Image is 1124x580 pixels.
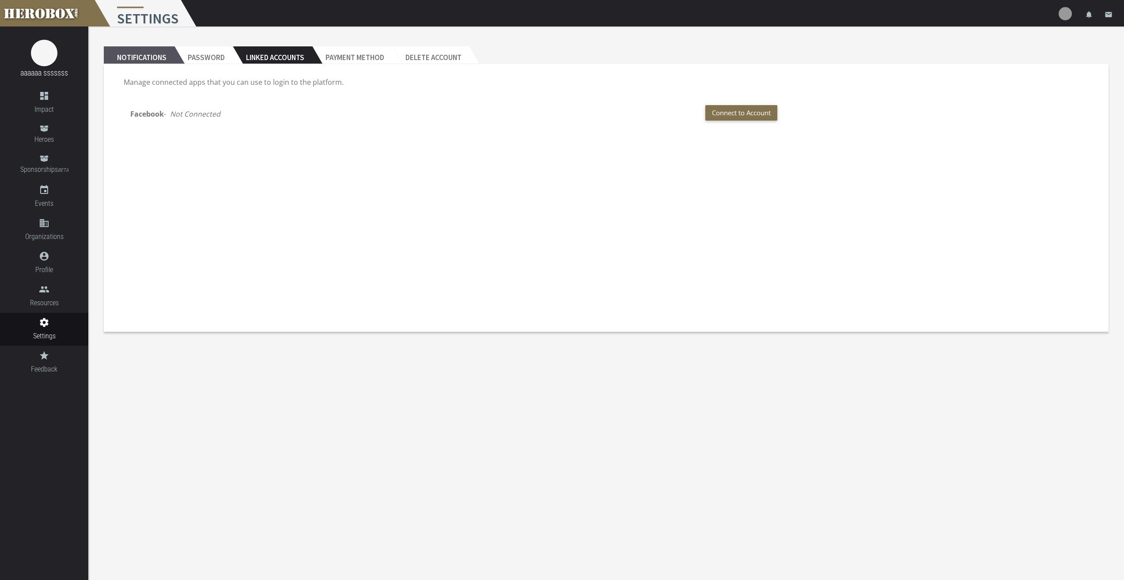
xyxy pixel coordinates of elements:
[31,40,57,66] img: image
[1059,7,1072,20] img: user-image
[1105,11,1113,19] i: email
[39,317,49,328] i: settings
[58,167,68,173] small: BETA
[130,109,164,119] b: Facebook
[392,46,469,64] h2: Delete Account
[705,105,777,121] a: Connect to Account
[124,77,844,87] p: Manage connected apps that you can use to login to the platform.
[170,109,220,119] span: Not Connected
[233,46,312,64] h2: Linked Accounts
[1085,11,1093,19] i: notifications
[312,46,392,64] h2: Payment Method
[20,68,68,77] a: aaaaaa sssssss
[130,107,220,121] p: -
[174,46,233,64] h2: Password
[104,46,174,64] h2: Notifications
